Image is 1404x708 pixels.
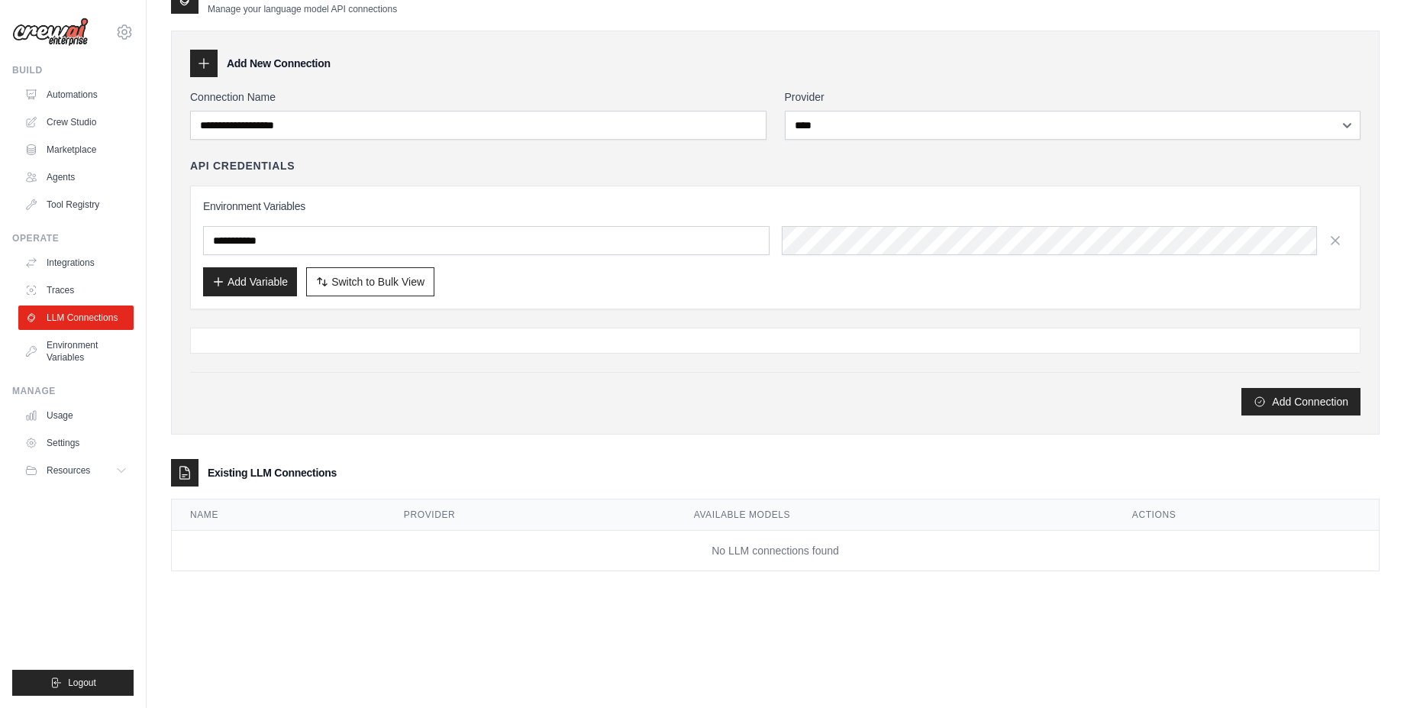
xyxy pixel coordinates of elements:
[18,251,134,275] a: Integrations
[203,199,1348,214] h3: Environment Variables
[12,18,89,47] img: Logo
[386,499,676,531] th: Provider
[18,306,134,330] a: LLM Connections
[12,385,134,397] div: Manage
[208,3,397,15] p: Manage your language model API connections
[1114,499,1379,531] th: Actions
[190,158,295,173] h4: API Credentials
[203,267,297,296] button: Add Variable
[18,458,134,483] button: Resources
[18,137,134,162] a: Marketplace
[676,499,1114,531] th: Available Models
[18,82,134,107] a: Automations
[18,431,134,455] a: Settings
[47,464,90,477] span: Resources
[190,89,767,105] label: Connection Name
[172,499,386,531] th: Name
[208,465,337,480] h3: Existing LLM Connections
[172,531,1379,571] td: No LLM connections found
[1241,388,1360,415] button: Add Connection
[12,64,134,76] div: Build
[227,56,331,71] h3: Add New Connection
[12,232,134,244] div: Operate
[785,89,1361,105] label: Provider
[18,110,134,134] a: Crew Studio
[18,333,134,370] a: Environment Variables
[331,274,424,289] span: Switch to Bulk View
[12,670,134,696] button: Logout
[18,192,134,217] a: Tool Registry
[306,267,434,296] button: Switch to Bulk View
[18,403,134,428] a: Usage
[68,677,96,689] span: Logout
[18,165,134,189] a: Agents
[18,278,134,302] a: Traces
